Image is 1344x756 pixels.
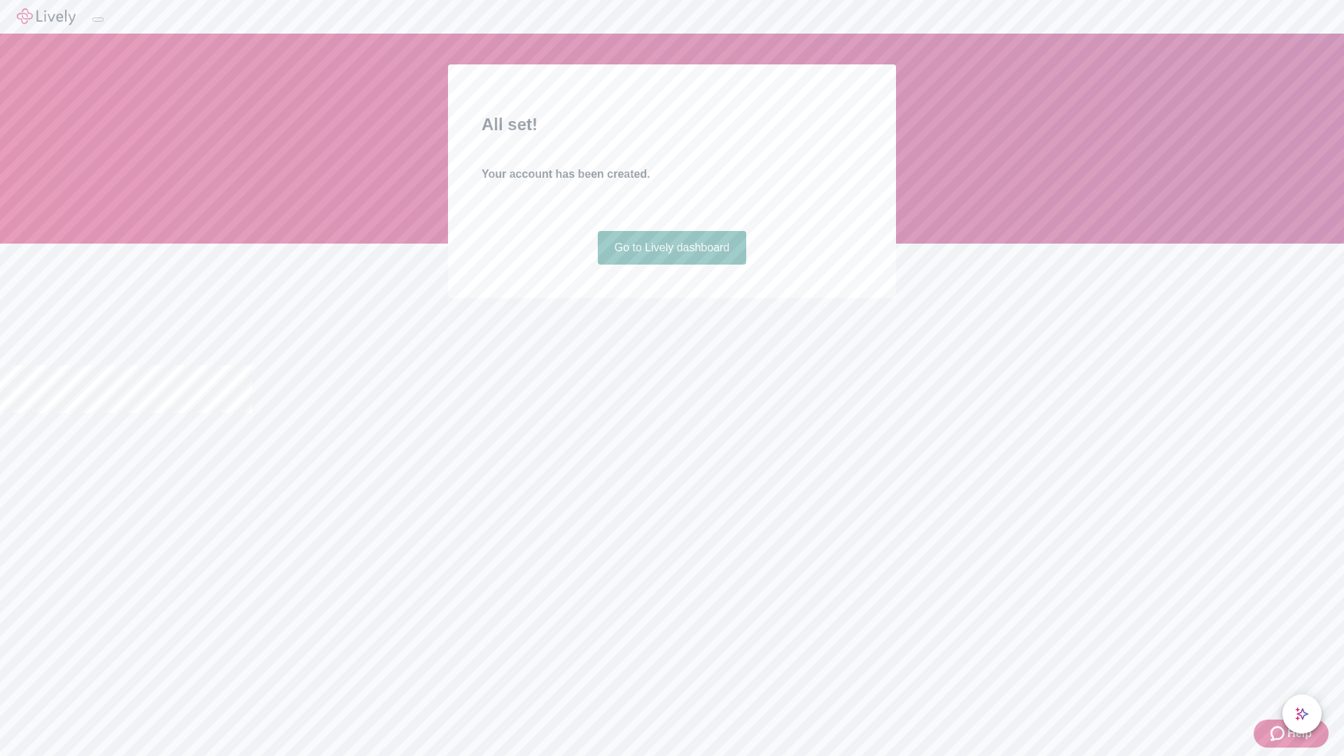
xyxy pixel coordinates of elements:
[482,166,862,183] h4: Your account has been created.
[92,17,104,22] button: Log out
[482,112,862,137] h2: All set!
[1282,694,1322,734] button: chat
[17,8,76,25] img: Lively
[1295,707,1309,721] svg: Lively AI Assistant
[1254,720,1329,748] button: Zendesk support iconHelp
[1287,725,1312,742] span: Help
[598,231,747,265] a: Go to Lively dashboard
[1270,725,1287,742] svg: Zendesk support icon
